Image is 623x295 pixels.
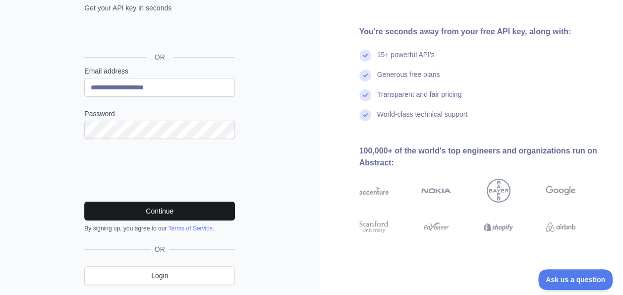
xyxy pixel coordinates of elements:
img: nokia [421,179,451,203]
div: World-class technical support [377,109,468,129]
img: shopify [484,220,513,234]
img: check mark [359,50,371,62]
div: 100,000+ of the world's top engineers and organizations run on Abstract: [359,145,608,169]
div: You're seconds away from your free API key, along with: [359,26,608,38]
iframe: Sign in with Google Button [79,24,238,46]
iframe: reCAPTCHA [84,151,235,190]
img: check mark [359,70,371,81]
div: Transparent and fair pricing [377,89,462,109]
img: bayer [487,179,510,203]
a: Terms of Service [168,225,212,232]
div: 15+ powerful API's [377,50,435,70]
img: check mark [359,89,371,101]
div: Generous free plans [377,70,440,89]
label: Email address [84,66,235,76]
img: stanford university [359,220,389,234]
label: Password [84,109,235,119]
iframe: Toggle Customer Support [538,269,613,290]
img: payoneer [421,220,451,234]
div: By signing up, you agree to our . [84,224,235,232]
a: Login [84,266,235,285]
img: google [546,179,575,203]
img: check mark [359,109,371,121]
img: accenture [359,179,389,203]
button: Continue [84,202,235,221]
img: airbnb [546,220,575,234]
span: OR [147,52,173,62]
p: Get your API key in seconds [84,3,235,13]
span: OR [151,244,169,254]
